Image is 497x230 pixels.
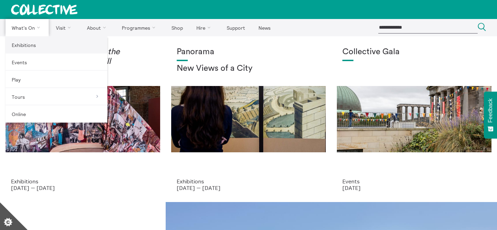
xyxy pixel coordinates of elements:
[484,92,497,138] button: Feedback - Show survey
[166,36,331,202] a: Collective Panorama June 2025 small file 8 Panorama New Views of a City Exhibitions [DATE] — [DATE]
[6,36,107,54] a: Exhibitions
[165,19,189,36] a: Shop
[252,19,276,36] a: News
[177,178,320,184] p: Exhibitions
[6,88,107,105] a: Tours
[342,47,486,57] h1: Collective Gala
[50,19,80,36] a: Visit
[342,185,486,191] p: [DATE]
[177,185,320,191] p: [DATE] — [DATE]
[11,178,155,184] p: Exhibitions
[6,71,107,88] a: Play
[81,19,115,36] a: About
[487,98,494,123] span: Feedback
[6,105,107,123] a: Online
[11,185,155,191] p: [DATE] — [DATE]
[342,178,486,184] p: Events
[6,54,107,71] a: Events
[191,19,220,36] a: Hire
[6,19,49,36] a: What's On
[177,47,320,57] h1: Panorama
[331,36,497,202] a: Collective Gala 2023. Image credit Sally Jubb. Collective Gala Events [DATE]
[221,19,251,36] a: Support
[177,64,320,74] h2: New Views of a City
[116,19,164,36] a: Programmes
